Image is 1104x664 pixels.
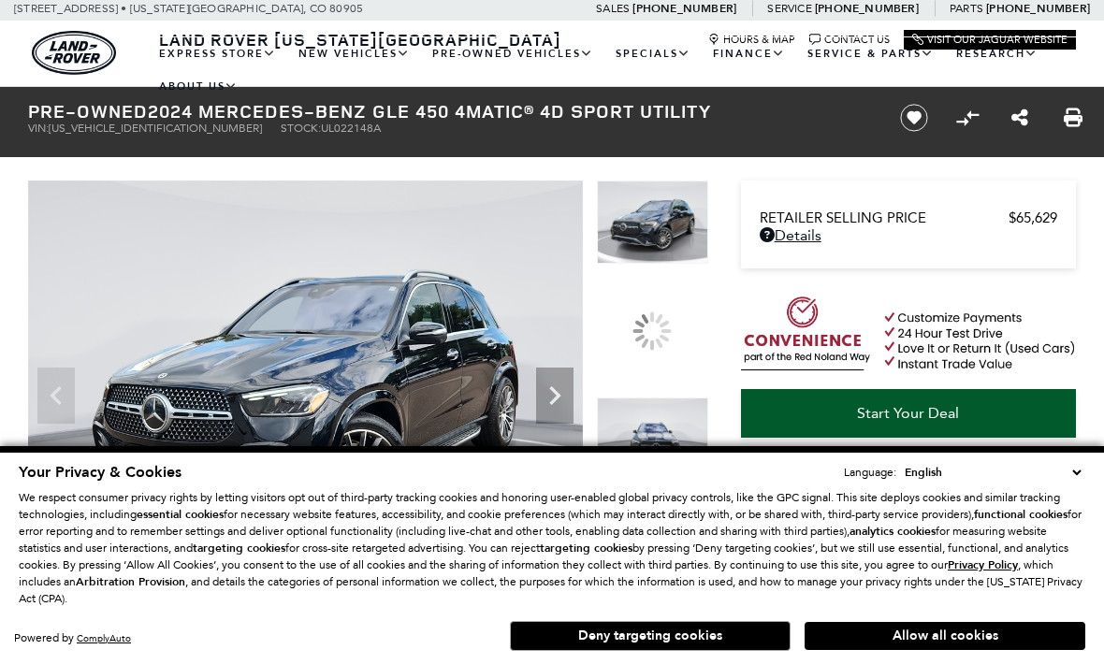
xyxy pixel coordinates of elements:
a: About Us [148,70,249,103]
img: Used 2024 Black Mercedes-Benz GLE 450 image 1 [597,180,708,264]
a: Retailer Selling Price $65,629 [760,209,1057,226]
nav: Main Navigation [148,37,1076,103]
a: Pre-Owned Vehicles [421,37,604,70]
a: Research [945,37,1049,70]
div: Powered by [14,632,131,644]
img: Used 2024 Black Mercedes-Benz GLE 450 image 1 [28,180,583,597]
p: We respect consumer privacy rights by letting visitors opt out of third-party tracking cookies an... [19,489,1085,607]
span: [US_VEHICLE_IDENTIFICATION_NUMBER] [49,122,262,135]
strong: Pre-Owned [28,98,148,123]
u: Privacy Policy [948,557,1018,572]
a: Share this Pre-Owned 2024 Mercedes-Benz GLE 450 4MATIC® 4D Sport Utility [1011,107,1028,129]
select: Language Select [900,463,1085,482]
a: New Vehicles [287,37,421,70]
a: ComplyAuto [77,632,131,644]
span: VIN: [28,122,49,135]
a: Details [760,226,1057,244]
div: Next [536,368,574,424]
span: $65,629 [1009,209,1057,226]
strong: targeting cookies [193,541,285,556]
strong: essential cookies [137,507,224,522]
img: Land Rover [32,31,116,75]
a: land-rover [32,31,116,75]
strong: Arbitration Provision [76,574,185,589]
a: Privacy Policy [948,558,1018,571]
button: Save vehicle [893,103,935,133]
button: Compare vehicle [953,104,981,132]
strong: functional cookies [974,507,1068,522]
a: Print this Pre-Owned 2024 Mercedes-Benz GLE 450 4MATIC® 4D Sport Utility [1064,107,1082,129]
strong: targeting cookies [540,541,632,556]
div: Language: [844,467,896,478]
span: UL022148A [321,122,381,135]
a: Start Your Deal [741,389,1076,438]
span: Start Your Deal [857,404,959,422]
span: Your Privacy & Cookies [19,462,182,483]
span: Retailer Selling Price [760,209,1009,226]
img: Used 2024 Black Mercedes-Benz GLE 450 image 3 [597,397,708,481]
h1: 2024 Mercedes-Benz GLE 450 4MATIC® 4D Sport Utility [28,101,869,122]
strong: analytics cookies [850,524,936,539]
a: EXPRESS STORE [148,37,287,70]
button: Deny targeting cookies [510,621,791,651]
span: Stock: [281,122,321,135]
button: Allow all cookies [805,622,1085,650]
